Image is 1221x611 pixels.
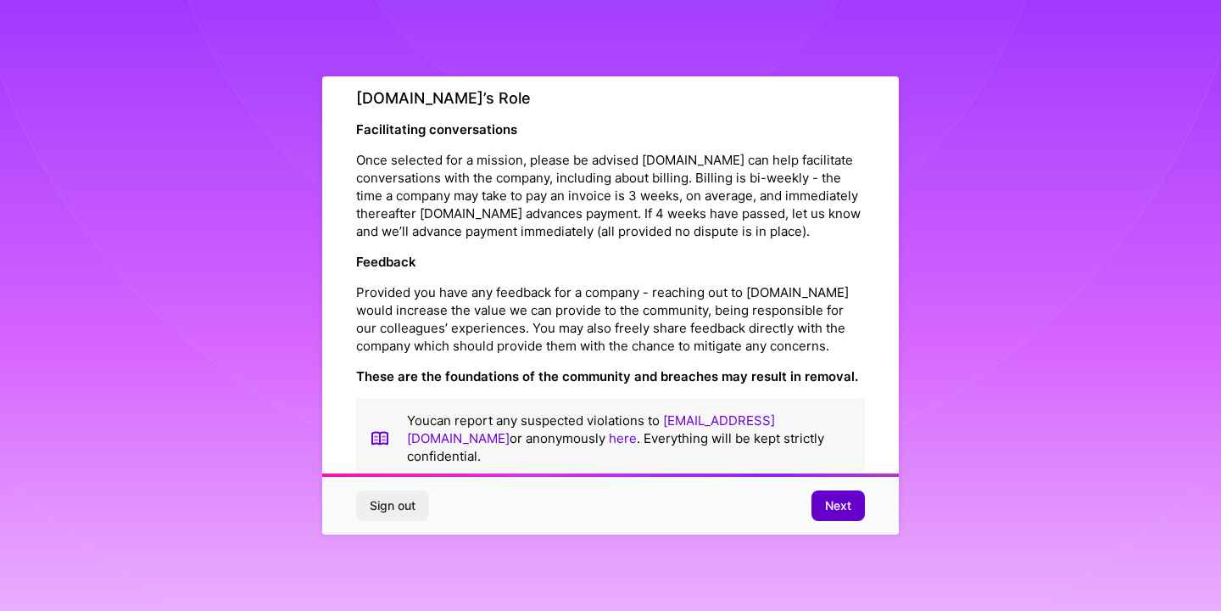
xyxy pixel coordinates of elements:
span: Next [825,497,851,514]
button: Sign out [356,490,429,521]
p: Provided you have any feedback for a company - reaching out to [DOMAIN_NAME] would increase the v... [356,283,865,355]
span: Sign out [370,497,415,514]
button: Next [811,490,865,521]
h4: [DOMAIN_NAME]’s Role [356,89,865,108]
strong: These are the foundations of the community and breaches may result in removal. [356,368,858,384]
img: book icon [370,412,390,465]
a: [EMAIL_ADDRESS][DOMAIN_NAME] [407,412,775,446]
p: You can report any suspected violations to or anonymously . Everything will be kept strictly conf... [407,412,851,465]
p: Once selected for a mission, please be advised [DOMAIN_NAME] can help facilitate conversations wi... [356,151,865,240]
a: here [609,430,637,446]
strong: Feedback [356,254,416,270]
strong: Facilitating conversations [356,121,517,137]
